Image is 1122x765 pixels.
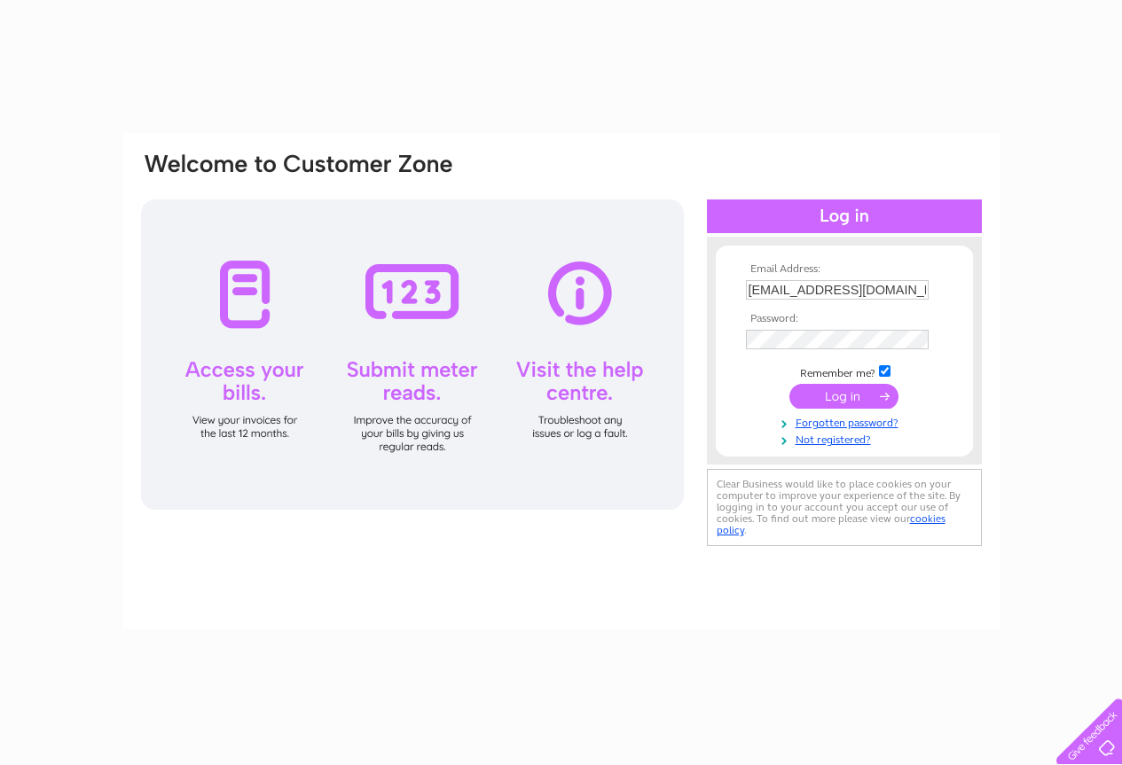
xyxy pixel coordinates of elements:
a: cookies policy [717,512,945,536]
input: Submit [789,384,898,409]
a: Forgotten password? [746,413,947,430]
th: Email Address: [741,263,947,276]
td: Remember me? [741,363,947,380]
th: Password: [741,313,947,325]
div: Clear Business would like to place cookies on your computer to improve your experience of the sit... [707,469,982,546]
a: Not registered? [746,430,947,447]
